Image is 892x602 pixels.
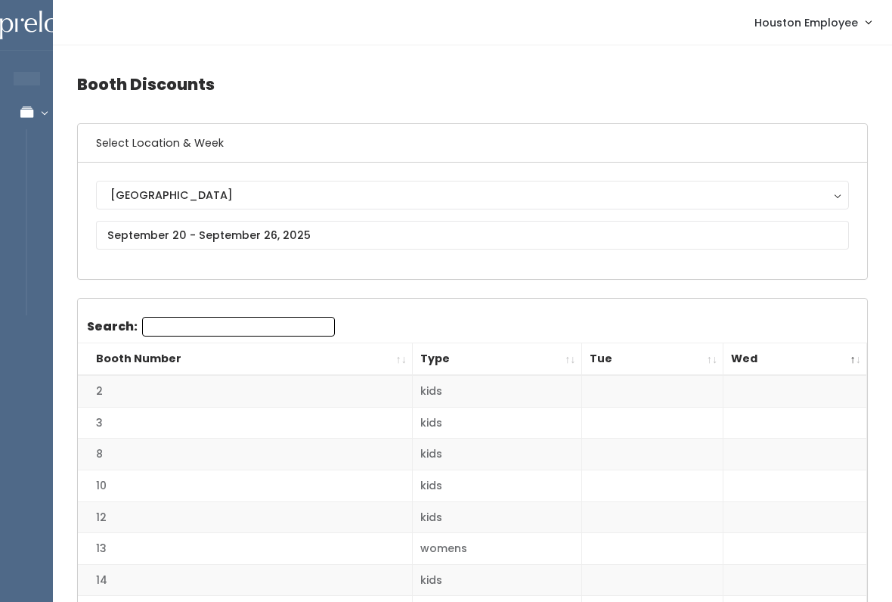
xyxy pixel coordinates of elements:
[78,501,413,533] td: 12
[754,14,858,31] span: Houston Employee
[723,343,867,376] th: Wed: activate to sort column descending
[413,470,582,502] td: kids
[78,439,413,470] td: 8
[581,343,723,376] th: Tue: activate to sort column ascending
[87,317,335,337] label: Search:
[78,124,867,163] h6: Select Location & Week
[96,221,849,250] input: September 20 - September 26, 2025
[78,407,413,439] td: 3
[110,187,835,203] div: [GEOGRAPHIC_DATA]
[413,533,582,565] td: womens
[413,375,582,407] td: kids
[78,343,413,376] th: Booth Number: activate to sort column ascending
[78,564,413,596] td: 14
[78,533,413,565] td: 13
[96,181,849,209] button: [GEOGRAPHIC_DATA]
[77,64,868,105] h4: Booth Discounts
[413,439,582,470] td: kids
[413,343,582,376] th: Type: activate to sort column ascending
[413,407,582,439] td: kids
[413,564,582,596] td: kids
[413,501,582,533] td: kids
[78,375,413,407] td: 2
[142,317,335,337] input: Search:
[739,6,886,39] a: Houston Employee
[78,470,413,502] td: 10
